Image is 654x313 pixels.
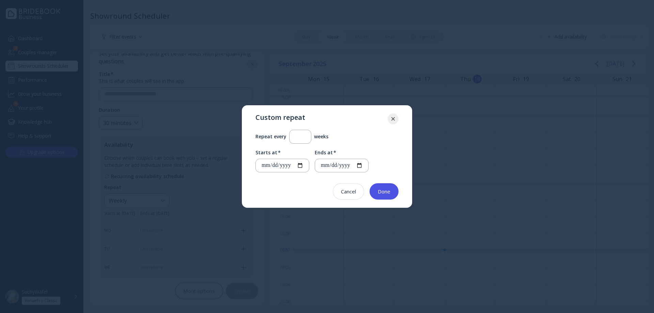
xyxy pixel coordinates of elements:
[255,113,399,122] h5: Custom repeat
[315,149,333,156] div: Ends at
[255,130,399,144] div: Repeat every weeks
[333,183,364,200] button: Cancel
[255,149,277,156] div: Starts at
[378,189,390,194] div: Done
[370,183,399,200] button: Done
[341,189,356,194] div: Cancel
